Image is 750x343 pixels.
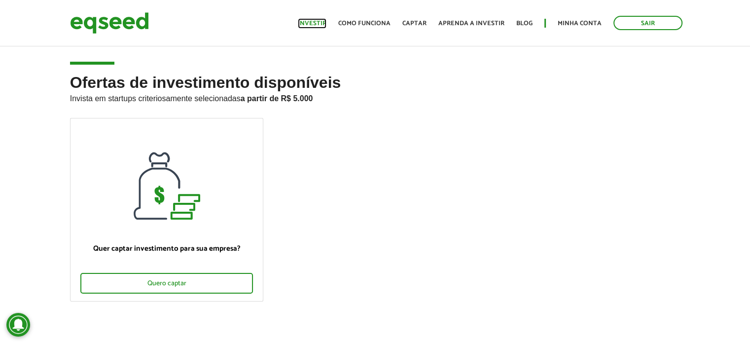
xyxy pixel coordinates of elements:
a: Como funciona [338,20,391,27]
p: Invista em startups criteriosamente selecionadas [70,91,680,103]
a: Sair [613,16,682,30]
a: Minha conta [558,20,602,27]
a: Blog [516,20,533,27]
strong: a partir de R$ 5.000 [241,94,313,103]
a: Aprenda a investir [438,20,504,27]
h2: Ofertas de investimento disponíveis [70,74,680,118]
div: Quero captar [80,273,253,294]
img: EqSeed [70,10,149,36]
p: Quer captar investimento para sua empresa? [80,244,253,253]
a: Captar [402,20,427,27]
a: Investir [298,20,326,27]
a: Quer captar investimento para sua empresa? Quero captar [70,118,264,302]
